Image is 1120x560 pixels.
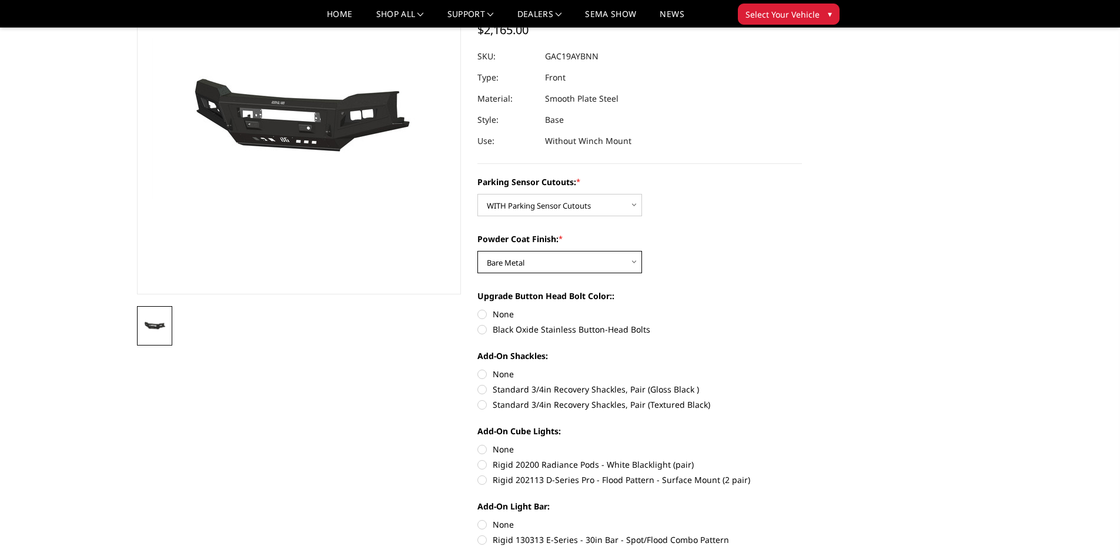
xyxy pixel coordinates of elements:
[828,8,832,20] span: ▾
[545,88,618,109] dd: Smooth Plate Steel
[327,10,352,27] a: Home
[545,46,599,67] dd: GAC19AYBNN
[545,130,631,152] dd: Without Winch Mount
[141,318,169,333] img: 2019-2021 Chevrolet 1500 - A2L Series - Base Front Bumper (Non Winch)
[477,130,536,152] dt: Use:
[477,368,802,380] label: None
[477,474,802,486] label: Rigid 202113 D-Series Pro - Flood Pattern - Surface Mount (2 pair)
[745,8,820,21] span: Select Your Vehicle
[477,88,536,109] dt: Material:
[477,443,802,455] label: None
[477,534,802,546] label: Rigid 130313 E-Series - 30in Bar - Spot/Flood Combo Pattern
[477,458,802,471] label: Rigid 20200 Radiance Pods - White Blacklight (pair)
[477,323,802,336] label: Black Oxide Stainless Button-Head Bolts
[477,383,802,395] label: Standard 3/4in Recovery Shackles, Pair (Gloss Black )
[517,10,562,27] a: Dealers
[585,10,636,27] a: SEMA Show
[477,500,802,512] label: Add-On Light Bar:
[477,398,802,411] label: Standard 3/4in Recovery Shackles, Pair (Textured Black)
[477,109,536,130] dt: Style:
[477,46,536,67] dt: SKU:
[376,10,424,27] a: shop all
[477,22,529,38] span: $2,165.00
[447,10,494,27] a: Support
[738,4,840,25] button: Select Your Vehicle
[477,67,536,88] dt: Type:
[660,10,684,27] a: News
[477,518,802,531] label: None
[477,176,802,188] label: Parking Sensor Cutouts:
[545,109,564,130] dd: Base
[477,308,802,320] label: None
[477,290,802,302] label: Upgrade Button Head Bolt Color::
[477,425,802,437] label: Add-On Cube Lights:
[477,233,802,245] label: Powder Coat Finish:
[545,67,566,88] dd: Front
[477,350,802,362] label: Add-On Shackles:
